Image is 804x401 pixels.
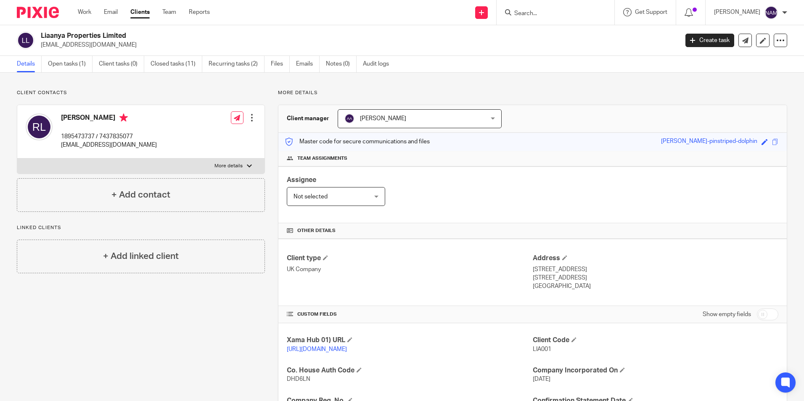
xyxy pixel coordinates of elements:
a: Details [17,56,42,72]
p: 1895473737 / 7437835077 [61,132,157,141]
h4: Company Incorporated On [533,366,778,375]
h4: Xama Hub 01) URL [287,336,532,345]
p: [STREET_ADDRESS] [533,265,778,274]
a: Create task [685,34,734,47]
span: Get Support [635,9,667,15]
span: LIA001 [533,346,551,352]
h4: Co. House Auth Code [287,366,532,375]
a: Recurring tasks (2) [209,56,264,72]
img: svg%3E [764,6,778,19]
a: Closed tasks (11) [151,56,202,72]
a: [URL][DOMAIN_NAME] [287,346,347,352]
a: Reports [189,8,210,16]
p: More details [214,163,243,169]
p: Master code for secure communications and files [285,137,430,146]
a: Emails [296,56,320,72]
img: svg%3E [344,113,354,124]
h4: Client Code [533,336,778,345]
span: [DATE] [533,376,550,382]
img: svg%3E [26,113,53,140]
p: [GEOGRAPHIC_DATA] [533,282,778,290]
h4: Client type [287,254,532,263]
h2: Liaanya Properties Limited [41,32,546,40]
i: Primary [119,113,128,122]
h3: Client manager [287,114,329,123]
a: Client tasks (0) [99,56,144,72]
a: Files [271,56,290,72]
p: Linked clients [17,224,265,231]
span: DHD6LN [287,376,310,382]
img: svg%3E [17,32,34,49]
div: [PERSON_NAME]-pinstriped-dolphin [661,137,757,147]
p: More details [278,90,787,96]
h4: [PERSON_NAME] [61,113,157,124]
h4: + Add linked client [103,250,179,263]
a: Notes (0) [326,56,357,72]
p: [STREET_ADDRESS] [533,274,778,282]
span: [PERSON_NAME] [360,116,406,121]
img: Pixie [17,7,59,18]
p: [EMAIL_ADDRESS][DOMAIN_NAME] [61,141,157,149]
input: Search [513,10,589,18]
p: [PERSON_NAME] [714,8,760,16]
h4: Address [533,254,778,263]
a: Open tasks (1) [48,56,93,72]
a: Work [78,8,91,16]
span: Not selected [294,194,328,200]
span: Assignee [287,177,316,183]
a: Clients [130,8,150,16]
h4: + Add contact [111,188,170,201]
h4: CUSTOM FIELDS [287,311,532,318]
label: Show empty fields [703,310,751,319]
p: UK Company [287,265,532,274]
p: Client contacts [17,90,265,96]
a: Email [104,8,118,16]
p: [EMAIL_ADDRESS][DOMAIN_NAME] [41,41,673,49]
a: Team [162,8,176,16]
span: Team assignments [297,155,347,162]
a: Audit logs [363,56,395,72]
span: Other details [297,227,336,234]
